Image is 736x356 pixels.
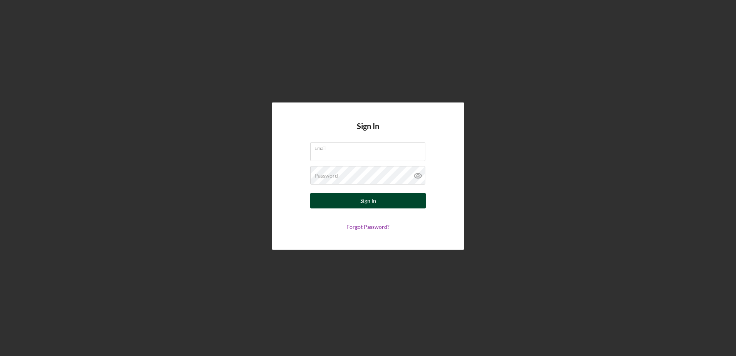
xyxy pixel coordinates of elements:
a: Forgot Password? [346,223,390,230]
h4: Sign In [357,122,379,142]
button: Sign In [310,193,426,208]
div: Sign In [360,193,376,208]
label: Password [314,173,338,179]
label: Email [314,143,425,151]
